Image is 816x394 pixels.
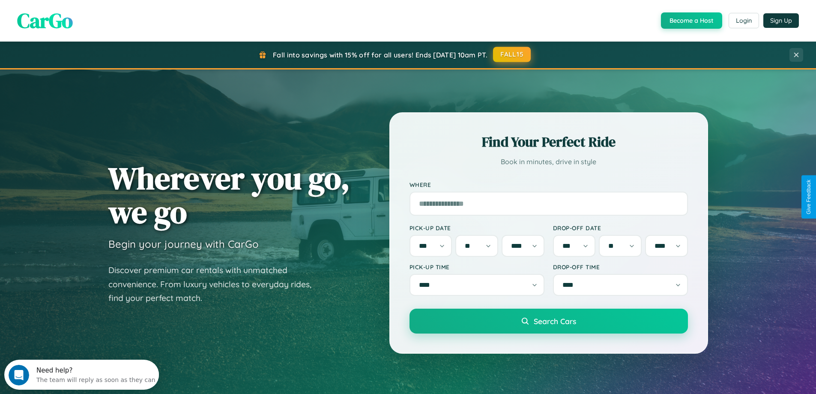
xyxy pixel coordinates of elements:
[763,13,799,28] button: Sign Up
[32,14,151,23] div: The team will reply as soon as they can
[3,3,159,27] div: Open Intercom Messenger
[409,156,688,168] p: Book in minutes, drive in style
[409,181,688,188] label: Where
[108,161,350,229] h1: Wherever you go, we go
[108,263,323,305] p: Discover premium car rentals with unmatched convenience. From luxury vehicles to everyday rides, ...
[493,47,531,62] button: FALL15
[553,224,688,232] label: Drop-off Date
[534,316,576,326] span: Search Cars
[409,263,544,271] label: Pick-up Time
[9,365,29,385] iframe: Intercom live chat
[17,6,73,35] span: CarGo
[409,132,688,151] h2: Find Your Perfect Ride
[553,263,688,271] label: Drop-off Time
[409,224,544,232] label: Pick-up Date
[409,309,688,334] button: Search Cars
[32,7,151,14] div: Need help?
[729,13,759,28] button: Login
[4,360,159,390] iframe: Intercom live chat discovery launcher
[273,51,487,59] span: Fall into savings with 15% off for all users! Ends [DATE] 10am PT.
[108,238,259,250] h3: Begin your journey with CarGo
[806,180,812,214] div: Give Feedback
[661,12,722,29] button: Become a Host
